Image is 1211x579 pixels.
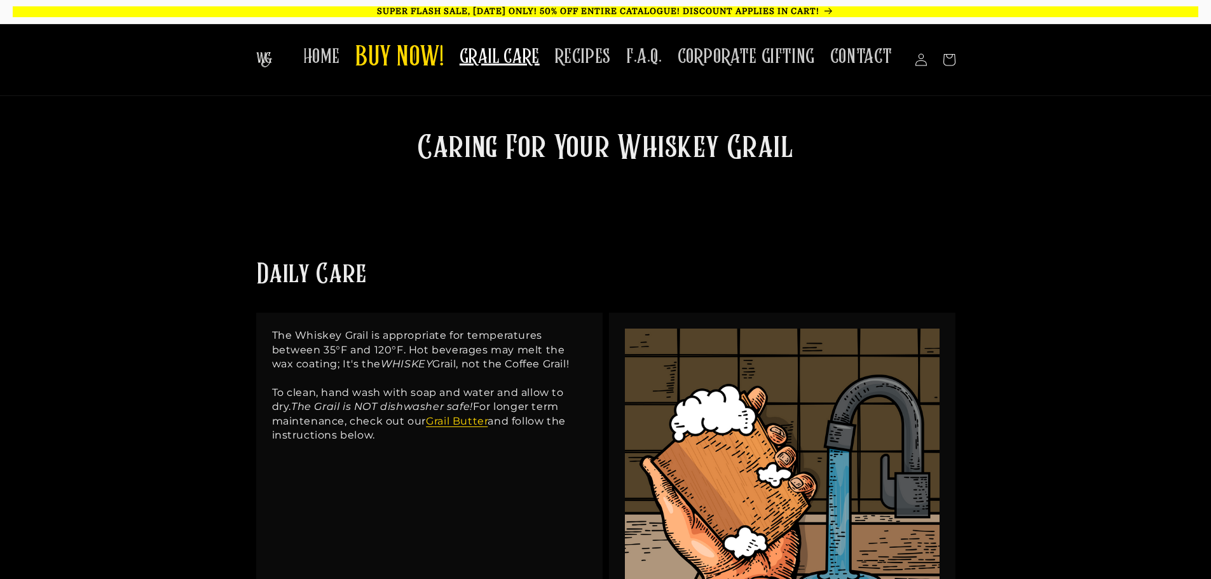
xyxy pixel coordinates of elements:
em: WHISKEY [381,358,432,370]
img: The Whiskey Grail [256,52,272,67]
span: BUY NOW! [355,41,444,76]
a: F.A.Q. [619,37,670,77]
a: CORPORATE GIFTING [670,37,823,77]
span: F.A.Q. [626,44,662,69]
span: HOME [303,44,340,69]
span: RECIPES [555,44,611,69]
a: BUY NOW! [348,33,452,83]
a: HOME [296,37,348,77]
em: The Grail is NOT dishwasher safe! [291,400,473,412]
span: GRAIL CARE [460,44,540,69]
h2: Caring For Your Whiskey Grail [358,128,854,171]
span: CONTACT [830,44,893,69]
a: GRAIL CARE [452,37,547,77]
p: SUPER FLASH SALE, [DATE] ONLY! 50% OFF ENTIRE CATALOGUE! DISCOUNT APPLIES IN CART! [13,6,1198,17]
a: CONTACT [823,37,900,77]
span: CORPORATE GIFTING [678,44,815,69]
a: RECIPES [547,37,619,77]
h2: Daily Care [256,257,367,294]
p: The Whiskey Grail is appropriate for temperatures between 35°F and 120°F. Hot beverages may melt ... [272,329,587,442]
a: Grail Butter [426,415,488,427]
